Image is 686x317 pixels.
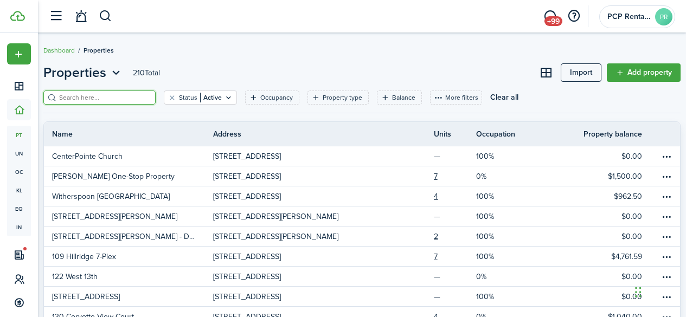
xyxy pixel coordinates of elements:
[43,46,75,55] a: Dashboard
[7,163,31,181] a: oc
[584,128,658,140] th: Property balance
[43,63,106,82] span: Properties
[44,206,213,226] a: [STREET_ADDRESS][PERSON_NAME]
[658,188,675,204] button: Open menu
[213,287,382,306] a: [STREET_ADDRESS]
[52,191,170,202] p: Witherspoon [GEOGRAPHIC_DATA]
[531,287,658,306] a: $0.00
[323,93,362,102] filter-tag-label: Property type
[200,93,222,102] filter-tag-value: Active
[44,227,213,246] a: [STREET_ADDRESS][PERSON_NAME] - Duplex
[655,8,672,25] avatar-text: PR
[540,3,560,30] a: Messaging
[52,151,123,162] p: CenterPointe Church
[44,267,213,286] a: 122 West 13th
[476,291,494,302] p: 100%
[658,168,675,184] button: Open menu
[307,90,369,105] filter-tag: Open filter
[213,146,382,166] a: [STREET_ADDRESS]
[434,247,476,266] a: 7
[476,287,531,306] a: 100%
[490,90,518,105] button: Clear all
[213,171,281,182] p: [STREET_ADDRESS]
[7,181,31,199] a: kl
[168,93,177,102] button: Clear filter
[544,16,562,26] span: +99
[658,227,680,246] a: Open menu
[476,211,494,222] p: 100%
[476,186,531,206] a: 100%
[476,146,531,166] a: 100%
[84,46,114,55] span: Properties
[434,146,476,166] a: —
[531,227,658,246] a: $0.00
[99,7,112,25] button: Search
[52,291,120,302] p: [STREET_ADDRESS]
[531,186,658,206] a: $962.50
[133,67,160,79] header-page-total: 210 Total
[260,93,293,102] filter-tag-label: Occupancy
[658,186,680,206] a: Open menu
[213,247,382,266] a: [STREET_ADDRESS]
[476,267,531,286] a: 0%
[561,63,601,82] import-btn: Import
[44,128,213,140] th: Name
[70,3,91,30] a: Notifications
[476,151,494,162] p: 100%
[44,146,213,166] a: CenterPointe Church
[476,206,531,226] a: 100%
[531,146,658,166] a: $0.00
[44,166,213,186] a: [PERSON_NAME] One-Stop Property
[43,63,123,82] portfolio-header-page-nav: Properties
[658,248,675,264] button: Open menu
[476,271,486,282] p: 0%
[7,144,31,163] a: un
[565,7,583,25] button: Open resource center
[7,218,31,236] a: in
[531,166,658,186] a: $1,500.00
[52,271,98,282] p: 122 West 13th
[10,11,25,21] img: TenantCloud
[7,199,31,218] span: eq
[52,251,116,262] p: 109 Hillridge 7-Plex
[658,206,680,226] a: Open menu
[213,211,338,222] p: [STREET_ADDRESS][PERSON_NAME]
[476,227,531,246] a: 100%
[434,128,476,140] th: Units
[52,171,175,182] p: [PERSON_NAME] One-Stop Property
[476,166,531,186] a: 0%
[632,265,686,317] iframe: Chat Widget
[434,206,476,226] a: —
[213,271,281,282] p: [STREET_ADDRESS]
[476,247,531,266] a: 100%
[658,228,675,244] button: Open menu
[377,90,422,105] filter-tag: Open filter
[434,186,476,206] a: 4
[476,128,531,140] th: Occupation
[658,148,675,164] button: Open menu
[213,267,382,286] a: [STREET_ADDRESS]
[213,166,382,186] a: [STREET_ADDRESS]
[607,63,681,82] a: Add property
[434,227,476,246] a: 2
[658,166,680,186] a: Open menu
[213,251,281,262] p: [STREET_ADDRESS]
[658,208,675,224] button: Open menu
[43,63,123,82] button: Open menu
[658,146,680,166] a: Open menu
[476,191,494,202] p: 100%
[44,186,213,206] a: Witherspoon [GEOGRAPHIC_DATA]
[213,128,382,140] th: Address
[531,267,658,286] a: $0.00
[607,13,651,21] span: PCP Rental Division
[392,93,415,102] filter-tag-label: Balance
[7,126,31,144] a: pt
[658,247,680,266] a: Open menu
[476,231,494,242] p: 100%
[245,90,299,105] filter-tag: Open filter
[430,90,482,105] button: More filters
